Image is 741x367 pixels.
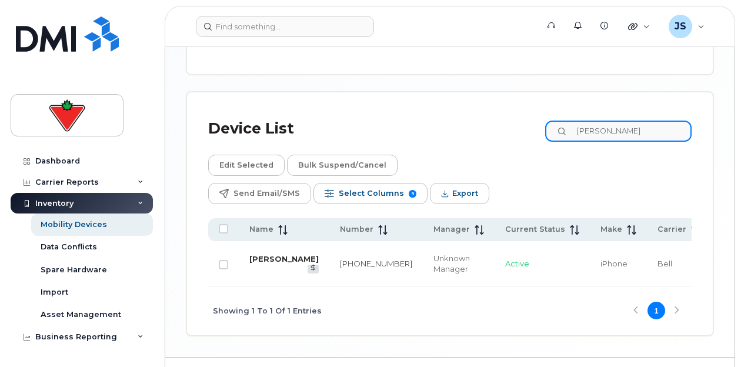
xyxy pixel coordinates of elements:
a: [PERSON_NAME] [249,254,319,263]
span: Bulk Suspend/Cancel [298,156,386,174]
a: View Last Bill [308,265,319,273]
span: Manager [433,224,470,235]
span: Active [505,259,529,268]
button: Export [430,183,489,204]
div: Quicklinks [620,15,658,38]
input: Find something... [196,16,374,37]
span: Bell [657,259,672,268]
span: Select Columns [339,185,404,202]
span: Edit Selected [219,156,273,174]
a: [PHONE_NUMBER] [340,259,412,268]
div: Jonathan Sammut [660,15,713,38]
span: Make [600,224,622,235]
button: Send Email/SMS [208,183,311,204]
span: Current Status [505,224,565,235]
button: Edit Selected [208,155,285,176]
span: Number [340,224,373,235]
div: Device List [208,114,294,144]
span: Carrier [657,224,686,235]
input: Search Device List ... [545,121,692,142]
span: JS [675,19,686,34]
span: iPhone [600,259,627,268]
span: Name [249,224,273,235]
span: Send Email/SMS [233,185,300,202]
button: Page 1 [647,302,665,319]
span: Showing 1 To 1 Of 1 Entries [213,302,322,319]
button: Select Columns 9 [313,183,428,204]
span: 9 [409,190,416,198]
div: Unknown Manager [433,253,484,275]
span: Export [452,185,478,202]
button: Bulk Suspend/Cancel [287,155,398,176]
